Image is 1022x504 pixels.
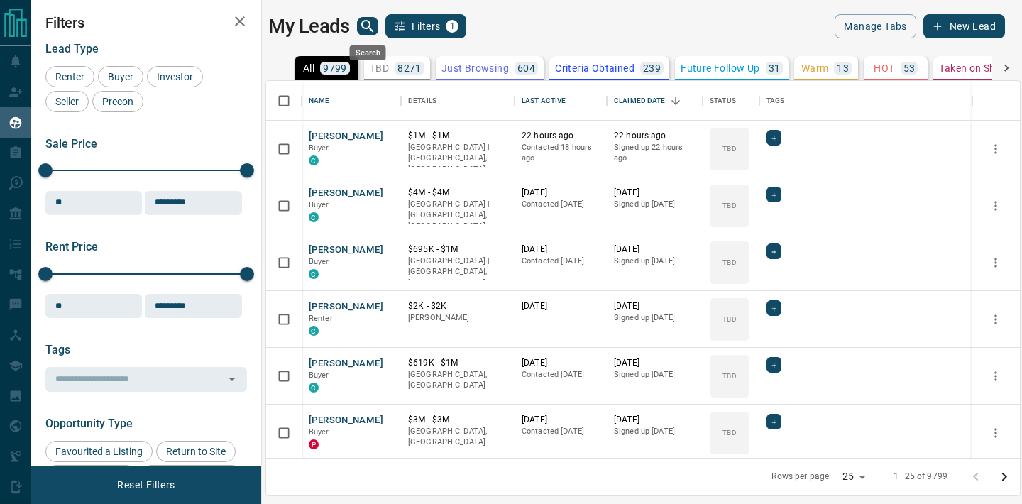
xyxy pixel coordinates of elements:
div: + [766,357,781,373]
p: [DATE] [614,357,696,369]
div: + [766,130,781,146]
div: condos.ca [309,383,319,393]
div: condos.ca [309,212,319,222]
p: Signed up [DATE] [614,256,696,267]
p: Contacted 18 hours ago [522,142,600,164]
p: Signed up [DATE] [614,369,696,380]
p: TBD [722,314,736,324]
span: Renter [309,314,333,323]
p: Signed up [DATE] [614,312,696,324]
p: 604 [517,63,535,73]
p: Contacted [DATE] [522,256,600,267]
h1: My Leads [268,15,350,38]
button: New Lead [923,14,1005,38]
p: 1–25 of 9799 [894,471,947,483]
div: Return to Site [156,441,236,462]
span: Return to Site [161,446,231,457]
p: [GEOGRAPHIC_DATA] | [GEOGRAPHIC_DATA], [GEOGRAPHIC_DATA] [408,256,507,289]
div: Search [350,45,386,60]
button: Reset Filters [108,473,184,497]
span: Buyer [309,257,329,266]
p: TBD [722,257,736,268]
p: Just Browsing [441,63,509,73]
p: $619K - $1M [408,357,507,369]
button: more [985,422,1006,444]
div: + [766,414,781,429]
p: $1M - $1M [408,130,507,142]
p: Signed up [DATE] [614,426,696,437]
div: Seller [45,91,89,112]
p: [GEOGRAPHIC_DATA], [GEOGRAPHIC_DATA] [408,426,507,448]
div: Favourited a Listing [45,441,153,462]
div: Renter [45,66,94,87]
button: Go to next page [990,463,1018,491]
h2: Filters [45,14,247,31]
p: $3M - $3M [408,414,507,426]
p: 31 [769,63,781,73]
button: more [985,138,1006,160]
span: Buyer [309,143,329,153]
span: Opportunity Type [45,417,133,430]
p: $2K - $2K [408,300,507,312]
p: 22 hours ago [522,130,600,142]
button: [PERSON_NAME] [309,243,383,257]
p: $695K - $1M [408,243,507,256]
p: [DATE] [614,300,696,312]
button: [PERSON_NAME] [309,357,383,371]
button: Open [222,369,242,389]
div: Claimed Date [614,81,666,121]
span: + [771,358,776,372]
div: Investor [147,66,203,87]
p: [GEOGRAPHIC_DATA] | [GEOGRAPHIC_DATA], [GEOGRAPHIC_DATA] [408,142,507,175]
div: Tags [766,81,785,121]
span: Tags [45,343,70,356]
p: 239 [643,63,661,73]
p: [DATE] [522,187,600,199]
button: Filters1 [385,14,467,38]
p: [GEOGRAPHIC_DATA], [GEOGRAPHIC_DATA] [408,369,507,391]
div: Status [703,81,759,121]
div: + [766,300,781,316]
p: [DATE] [522,357,600,369]
p: All [303,63,314,73]
button: [PERSON_NAME] [309,187,383,200]
p: Future Follow Up [681,63,759,73]
span: 1 [447,21,457,31]
span: Favourited a Listing [50,446,148,457]
p: [DATE] [522,300,600,312]
p: Contacted [DATE] [522,426,600,437]
span: Rent Price [45,240,98,253]
div: Name [302,81,401,121]
div: Status [710,81,736,121]
p: HOT [874,63,894,73]
span: Sale Price [45,137,97,150]
button: [PERSON_NAME] [309,130,383,143]
button: more [985,366,1006,387]
p: Contacted [DATE] [522,369,600,380]
p: [DATE] [614,187,696,199]
div: Details [408,81,436,121]
span: Buyer [309,200,329,209]
button: Manage Tabs [835,14,916,38]
p: $4M - $4M [408,187,507,199]
p: TBD [722,427,736,438]
div: + [766,187,781,202]
div: condos.ca [309,326,319,336]
span: Seller [50,96,84,107]
p: TBD [722,200,736,211]
span: Investor [152,71,198,82]
span: Lead Type [45,42,99,55]
p: 8271 [397,63,422,73]
p: [DATE] [522,414,600,426]
div: Precon [92,91,143,112]
p: TBD [722,143,736,154]
span: + [771,301,776,315]
p: Criteria Obtained [555,63,634,73]
p: Contacted [DATE] [522,199,600,210]
p: [DATE] [614,414,696,426]
p: Signed up 22 hours ago [614,142,696,164]
div: Last Active [515,81,607,121]
span: + [771,415,776,429]
span: + [771,244,776,258]
button: more [985,309,1006,330]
